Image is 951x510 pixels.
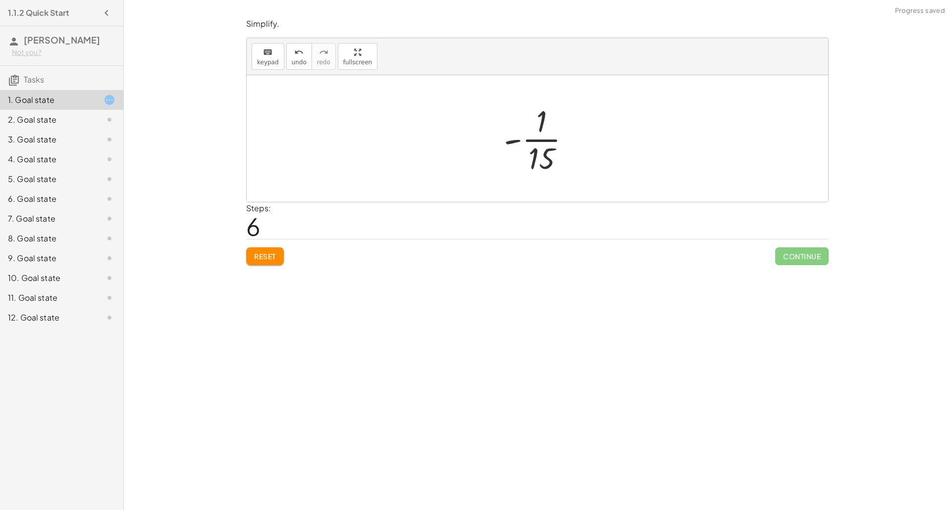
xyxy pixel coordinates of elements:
button: Reset [246,247,284,265]
div: 11. Goal state [8,292,88,304]
i: Task not started. [104,114,115,126]
span: keypad [257,59,279,66]
i: Task not started. [104,272,115,284]
span: Reset [254,252,276,261]
div: Not you? [12,47,115,57]
div: 4. Goal state [8,153,88,165]
i: Task not started. [104,193,115,205]
i: undo [294,46,304,58]
i: redo [319,46,328,58]
i: Task not started. [104,213,115,225]
label: Steps: [246,203,271,213]
i: Task started. [104,94,115,106]
span: [PERSON_NAME] [24,34,100,46]
div: 2. Goal state [8,114,88,126]
span: undo [292,59,307,66]
div: 12. Goal state [8,312,88,324]
i: Task not started. [104,312,115,324]
i: Task not started. [104,292,115,304]
button: redoredo [312,43,336,70]
span: Progress saved [895,6,945,16]
span: 6 [246,211,261,241]
span: redo [317,59,330,66]
span: Tasks [24,74,44,85]
span: fullscreen [343,59,372,66]
div: 10. Goal state [8,272,88,284]
button: keyboardkeypad [252,43,284,70]
p: Simplify. [246,18,829,30]
div: 9. Goal state [8,252,88,264]
div: 6. Goal state [8,193,88,205]
h4: 1.1.2 Quick Start [8,7,69,19]
i: Task not started. [104,134,115,145]
i: Task not started. [104,232,115,244]
div: 8. Goal state [8,232,88,244]
button: fullscreen [338,43,377,70]
i: Task not started. [104,173,115,185]
i: Task not started. [104,252,115,264]
div: 5. Goal state [8,173,88,185]
i: Task not started. [104,153,115,165]
div: 1. Goal state [8,94,88,106]
div: 3. Goal state [8,134,88,145]
div: 7. Goal state [8,213,88,225]
button: undoundo [286,43,312,70]
i: keyboard [263,46,272,58]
